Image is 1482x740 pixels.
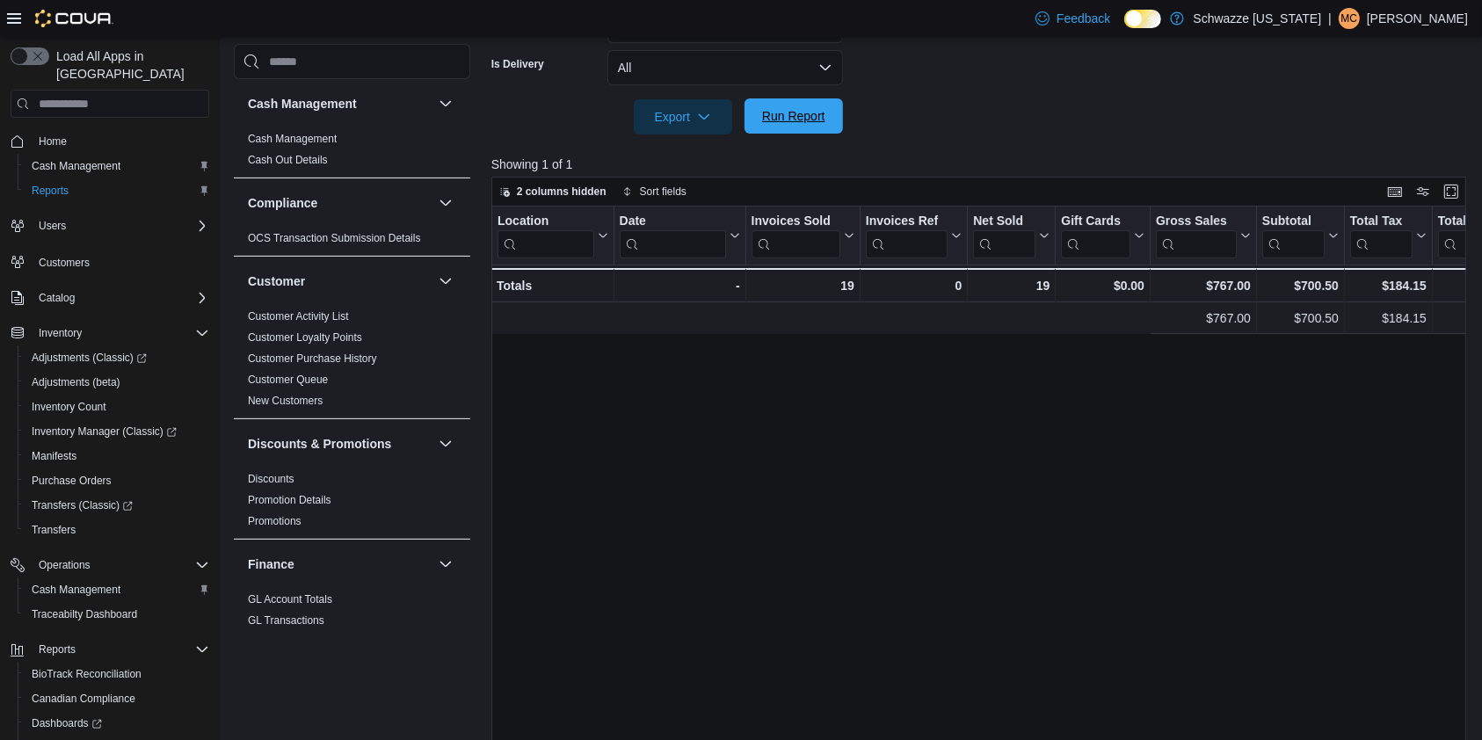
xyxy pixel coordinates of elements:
[644,99,722,134] span: Export
[1124,10,1161,28] input: Dark Mode
[18,711,216,736] a: Dashboards
[25,347,209,368] span: Adjustments (Classic)
[32,639,209,660] span: Reports
[248,309,349,323] span: Customer Activity List
[25,579,127,600] a: Cash Management
[1350,214,1427,258] button: Total Tax
[498,214,594,230] div: Location
[32,287,82,308] button: Catalog
[751,214,839,230] div: Invoices Sold
[32,667,142,681] span: BioTrack Reconciliation
[615,181,694,202] button: Sort fields
[1441,181,1462,202] button: Enter fullscreen
[248,395,323,407] a: New Customers
[32,131,74,152] a: Home
[1156,275,1251,296] div: $767.00
[248,555,432,573] button: Finance
[32,351,147,365] span: Adjustments (Classic)
[745,98,843,134] button: Run Report
[39,642,76,657] span: Reports
[32,449,76,463] span: Manifests
[248,515,301,527] a: Promotions
[25,180,76,201] a: Reports
[18,493,216,518] a: Transfers (Classic)
[1061,214,1130,258] div: Gift Card Sales
[18,518,216,542] button: Transfers
[435,433,456,454] button: Discounts & Promotions
[25,446,209,467] span: Manifests
[248,352,377,365] a: Customer Purchase History
[18,662,216,686] button: BioTrack Reconciliation
[18,154,216,178] button: Cash Management
[25,396,113,417] a: Inventory Count
[32,424,177,439] span: Inventory Manager (Classic)
[18,602,216,627] button: Traceabilty Dashboard
[866,214,948,258] div: Invoices Ref
[234,468,470,539] div: Discounts & Promotions
[4,214,216,238] button: Users
[39,558,91,572] span: Operations
[25,180,209,201] span: Reports
[751,214,854,258] button: Invoices Sold
[248,133,337,145] a: Cash Management
[248,310,349,323] a: Customer Activity List
[25,421,209,442] span: Inventory Manager (Classic)
[25,519,83,540] a: Transfers
[866,214,962,258] button: Invoices Ref
[640,185,687,199] span: Sort fields
[18,419,216,444] a: Inventory Manager (Classic)
[32,555,209,576] span: Operations
[4,286,216,310] button: Catalog
[1028,1,1117,36] a: Feedback
[25,446,84,467] a: Manifests
[18,686,216,711] button: Canadian Compliance
[248,352,377,366] span: Customer Purchase History
[248,331,362,344] a: Customer Loyalty Points
[248,614,324,627] a: GL Transactions
[435,271,456,292] button: Customer
[248,613,324,628] span: GL Transactions
[248,514,301,528] span: Promotions
[25,347,154,368] a: Adjustments (Classic)
[25,470,119,491] a: Purchase Orders
[491,57,544,71] label: Is Delivery
[4,128,216,154] button: Home
[234,589,470,638] div: Finance
[25,604,209,625] span: Traceabilty Dashboard
[1384,181,1406,202] button: Keyboard shortcuts
[32,498,133,512] span: Transfers (Classic)
[866,214,948,230] div: Invoices Ref
[866,275,962,296] div: 0
[39,219,66,233] span: Users
[498,214,594,258] div: Location
[619,214,739,258] button: Date
[1350,308,1427,329] div: $184.15
[248,194,432,212] button: Compliance
[248,95,357,112] h3: Cash Management
[248,374,328,386] a: Customer Queue
[1061,214,1144,258] button: Gift Cards
[39,134,67,149] span: Home
[1057,10,1110,27] span: Feedback
[497,275,608,296] div: Totals
[234,228,470,256] div: Compliance
[973,214,1035,258] div: Net Sold
[25,495,140,516] a: Transfers (Classic)
[32,474,112,488] span: Purchase Orders
[751,275,854,296] div: 19
[32,555,98,576] button: Operations
[1350,214,1413,230] div: Total Tax
[1367,8,1468,29] p: [PERSON_NAME]
[18,577,216,602] button: Cash Management
[32,523,76,537] span: Transfers
[248,154,328,166] a: Cash Out Details
[1341,8,1358,29] span: MC
[1350,214,1413,258] div: Total Tax
[1262,308,1339,329] div: $700.50
[18,345,216,370] a: Adjustments (Classic)
[248,592,332,606] span: GL Account Totals
[1413,181,1434,202] button: Display options
[32,184,69,198] span: Reports
[4,249,216,274] button: Customers
[762,107,825,125] span: Run Report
